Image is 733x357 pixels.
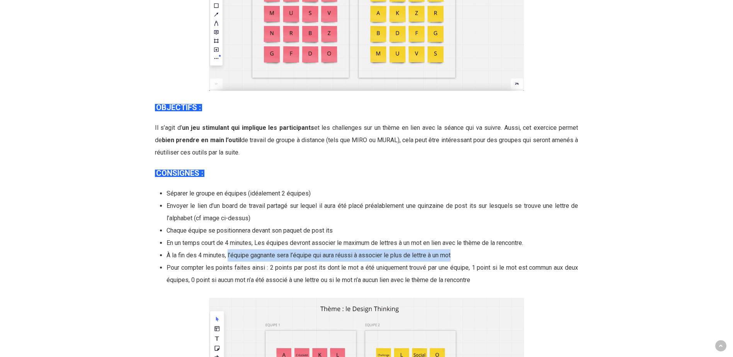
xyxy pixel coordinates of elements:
[167,264,578,284] span: Pour compter les points faites ainsi : 2 points par post its dont le mot a été uniquement trouvé ...
[182,124,314,131] strong: un jeu stimulant qui implique les participants
[167,227,333,234] span: Chaque équipe se positionnera devant son paquet de post its
[162,136,241,144] strong: bien prendre en main l’outil
[156,103,201,112] b: OBJECTIFS :
[167,202,578,222] span: Envoyer le lien d’un board de travail partagé sur lequel il aura été placé préalablement une quin...
[155,124,578,156] span: Il s’agit d’ et les challenges sur un thème en lien avec la séance qui va suivre. Aussi, cet exer...
[167,190,311,197] span: Séparer le groupe en équipes (idéalement 2 équipes)
[167,239,523,246] span: En un temps court de 4 minutes, Les équipes devront associer le maximum de lettres à un mot en li...
[167,252,451,259] span: À la fin des 4 minutes, l’équipe gagnante sera l’équipe qui aura réussi à associer le plus de let...
[156,168,203,178] b: CONSIGNES :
